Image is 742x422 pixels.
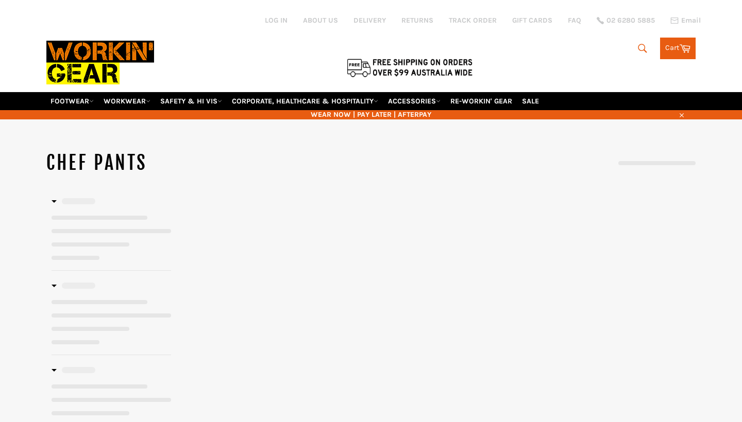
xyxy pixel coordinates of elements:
img: Flat $9.95 shipping Australia wide [345,57,474,78]
a: ACCESSORIES [384,92,445,110]
a: FAQ [568,15,581,25]
a: Log in [265,16,288,25]
h1: CHEF PANTS [46,150,371,176]
img: Workin Gear leaders in Workwear, Safety Boots, PPE, Uniforms. Australia's No.1 in Workwear [46,33,154,92]
a: SAFETY & HI VIS [156,92,226,110]
a: 02 6280 5885 [597,17,655,24]
a: FOOTWEAR [46,92,98,110]
a: DELIVERY [353,15,386,25]
a: SALE [518,92,543,110]
a: WORKWEAR [99,92,155,110]
a: ABOUT US [303,15,338,25]
a: RE-WORKIN' GEAR [446,92,516,110]
a: CORPORATE, HEALTHCARE & HOSPITALITY [228,92,382,110]
span: WEAR NOW | PAY LATER | AFTERPAY [46,110,696,119]
span: Email [681,17,701,24]
a: RETURNS [401,15,433,25]
span: 02 6280 5885 [606,17,655,24]
a: Cart [660,38,696,59]
a: GIFT CARDS [512,15,552,25]
a: Email [670,16,701,25]
a: TRACK ORDER [449,15,497,25]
